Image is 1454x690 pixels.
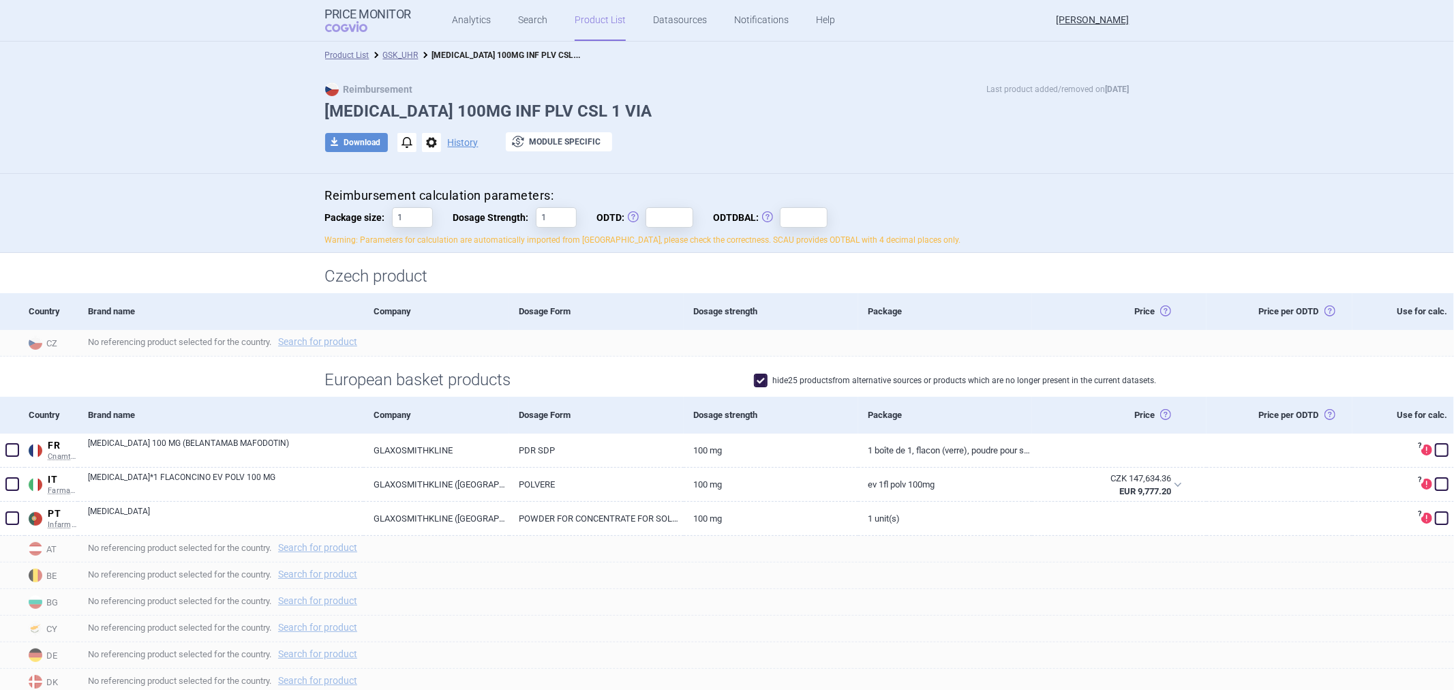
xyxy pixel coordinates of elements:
button: History [448,138,479,147]
a: PDR SDP [509,434,684,467]
strong: EUR 9,777.20 [1119,486,1171,496]
a: EV 1FL POLV 100MG [858,468,1033,501]
span: ? [1416,442,1424,450]
div: Dosage strength [684,293,858,330]
div: Company [363,293,509,330]
a: Price MonitorCOGVIO [325,7,412,33]
a: [MEDICAL_DATA] [88,505,363,530]
div: CZK 147,634.36EUR 9,777.20 [1032,468,1190,502]
span: DE [25,646,78,663]
div: Country [25,293,78,330]
img: Belgium [29,569,42,582]
span: FR [48,440,78,452]
span: DK [25,672,78,690]
a: 100 MG [684,468,858,501]
a: 100 mg [684,502,858,535]
span: Cnamts CIP [48,452,78,462]
span: No referencing product selected for the country. [88,539,1454,556]
strong: Price Monitor [325,7,412,21]
img: Czech Republic [29,336,42,350]
div: Use for calc. [1352,397,1454,434]
div: Country [25,397,78,434]
div: Package [858,293,1033,330]
span: CZ [25,333,78,351]
img: CZ [325,82,339,96]
p: Warning: Parameters for calculation are automatically imported from [GEOGRAPHIC_DATA], please che... [325,235,1130,246]
div: Price [1032,293,1207,330]
input: Dosage Strength: [536,207,577,228]
span: BE [25,566,78,584]
div: CZK 147,634.36 [1042,472,1171,485]
p: Last product added/removed on [987,82,1130,96]
span: BG [25,592,78,610]
span: No referencing product selected for the country. [88,672,1454,689]
input: ODTD: [646,207,693,228]
li: BLENREP 100MG INF PLV CSL 1 VIA [419,48,582,62]
a: PTPTInfarmed Infomed [25,505,78,529]
a: POWDER FOR CONCENTRATE FOR SOLUTION FOR INFUSION [509,502,684,535]
a: 100 mg [684,434,858,467]
div: Dosage Form [509,397,684,434]
img: Italy [29,478,42,492]
abbr: SP-CAU-010 Itálie hrazené LP [1042,472,1171,497]
span: No referencing product selected for the country. [88,619,1454,635]
a: Search for product [278,649,357,659]
span: ODTD: [597,207,646,228]
a: Search for product [278,569,357,579]
span: Dosage Strength: [453,207,536,228]
a: [MEDICAL_DATA] 100 MG (BELANTAMAB MAFODOTIN) [88,437,363,462]
span: No referencing product selected for the country. [88,333,1454,350]
h4: Reimbursement calculation parameters: [325,187,1130,205]
span: Farmadati [48,486,78,496]
a: Search for product [278,543,357,552]
h1: European basket products [325,370,1130,390]
img: Cyprus [29,622,42,635]
a: Search for product [278,676,357,685]
div: Price [1032,397,1207,434]
img: France [29,444,42,457]
span: No referencing product selected for the country. [88,592,1454,609]
h1: [MEDICAL_DATA] 100MG INF PLV CSL 1 VIA [325,102,1130,121]
li: Product List [325,48,369,62]
span: PT [48,508,78,520]
div: Brand name [78,397,363,434]
button: Module specific [506,132,612,151]
div: Brand name [78,293,363,330]
a: 1 unit(s) [858,502,1033,535]
div: Dosage Form [509,293,684,330]
span: IT [48,474,78,486]
span: ? [1416,476,1424,484]
a: POLVERE [509,468,684,501]
div: Dosage strength [684,397,858,434]
img: Austria [29,542,42,556]
span: No referencing product selected for the country. [88,566,1454,582]
button: Download [325,133,388,152]
a: 1 BOÎTE DE 1, FLACON (VERRE), POUDRE POUR SOLUTION À DILUER POUR PERFUSION, VOIE INTRAVEINEUSE [858,434,1033,467]
span: Package size: [325,207,392,228]
strong: [DATE] [1106,85,1130,94]
div: Price per ODTD [1207,397,1352,434]
span: COGVIO [325,21,387,32]
div: Price per ODTD [1207,293,1352,330]
a: Search for product [278,337,357,346]
strong: Reimbursement [325,84,413,95]
span: AT [25,539,78,557]
span: ODTDBAL: [714,207,780,228]
span: Infarmed Infomed [48,520,78,530]
a: [MEDICAL_DATA]*1 FLACONCINO EV POLV 100 MG [88,471,363,496]
a: FRFRCnamts CIP [25,437,78,461]
div: Package [858,397,1033,434]
h1: Czech product [325,267,1130,286]
a: GLAXOSMITHKLINE ([GEOGRAPHIC_DATA]) LTD [363,468,509,501]
span: No referencing product selected for the country. [88,646,1454,662]
strong: [MEDICAL_DATA] 100MG INF PLV CSL 1 VIA [432,48,596,61]
img: Denmark [29,675,42,689]
a: GLAXOSMITHKLINE [363,434,509,467]
a: GLAXOSMITHKLINE ([GEOGRAPHIC_DATA]) LIMITED [363,502,509,535]
a: Search for product [278,622,357,632]
input: ODTDBAL: [780,207,828,228]
a: Search for product [278,596,357,605]
span: CY [25,619,78,637]
div: Use for calc. [1352,293,1454,330]
label: hide 25 products from alternative sources or products which are no longer present in the current ... [754,374,1157,387]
